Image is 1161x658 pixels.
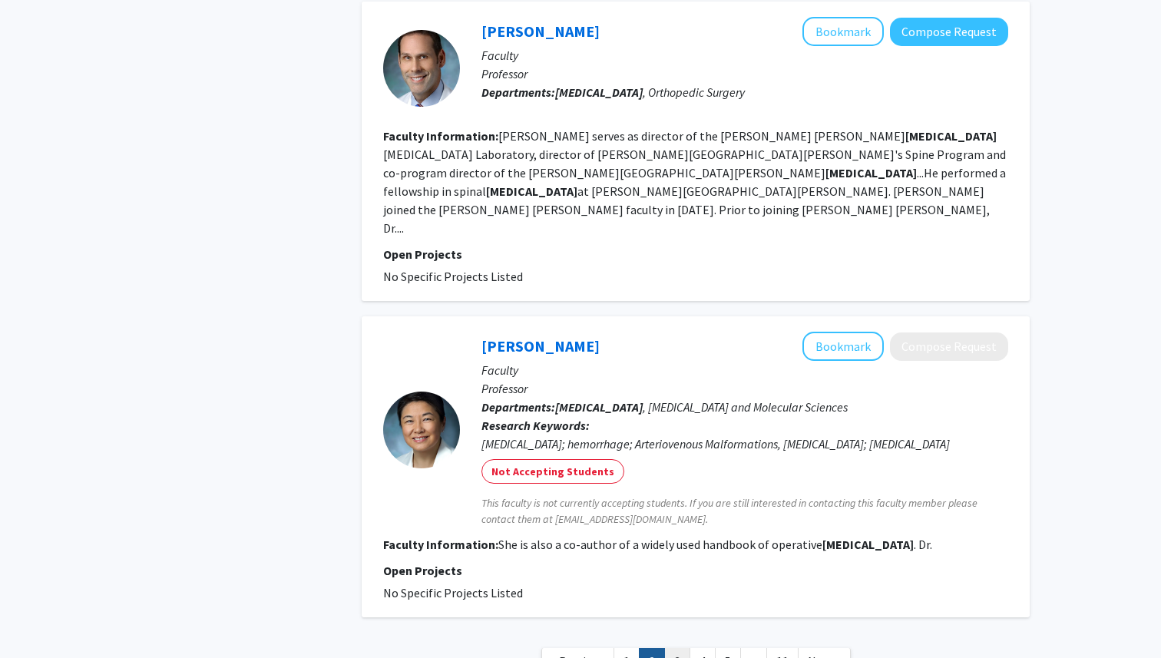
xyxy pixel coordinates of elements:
b: [MEDICAL_DATA] [555,84,643,100]
span: This faculty is not currently accepting students. If you are still interested in contacting this ... [481,495,1008,527]
span: No Specific Projects Listed [383,269,523,284]
mat-chip: Not Accepting Students [481,459,624,484]
b: Departments: [481,84,555,100]
fg-read-more: She is also a co-author of a widely used handbook of operative . Dr. [498,537,932,552]
b: Departments: [481,399,555,415]
div: [MEDICAL_DATA]; hemorrhage; Arteriovenous Malformations, [MEDICAL_DATA]; [MEDICAL_DATA] [481,435,1008,453]
span: No Specific Projects Listed [383,585,523,600]
b: Faculty Information: [383,128,498,144]
p: Open Projects [383,561,1008,580]
b: [MEDICAL_DATA] [486,184,577,199]
b: [MEDICAL_DATA] [905,128,997,144]
iframe: Chat [12,589,65,646]
button: Compose Request to Timothy Witham [890,18,1008,46]
fg-read-more: [PERSON_NAME] serves as director of the [PERSON_NAME] [PERSON_NAME] [MEDICAL_DATA] Laboratory, di... [383,128,1006,236]
a: [PERSON_NAME] [481,21,600,41]
button: Compose Request to Judy Huang [890,332,1008,361]
p: Professor [481,379,1008,398]
b: [MEDICAL_DATA] [555,399,643,415]
button: Add Judy Huang to Bookmarks [802,332,884,361]
p: Open Projects [383,245,1008,263]
b: [MEDICAL_DATA] [825,165,917,180]
a: [PERSON_NAME] [481,336,600,355]
b: Research Keywords: [481,418,590,433]
button: Add Timothy Witham to Bookmarks [802,17,884,46]
b: Faculty Information: [383,537,498,552]
span: , [MEDICAL_DATA] and Molecular Sciences [555,399,848,415]
p: Faculty [481,46,1008,64]
span: , Orthopedic Surgery [555,84,745,100]
p: Professor [481,64,1008,83]
b: [MEDICAL_DATA] [822,537,914,552]
p: Faculty [481,361,1008,379]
